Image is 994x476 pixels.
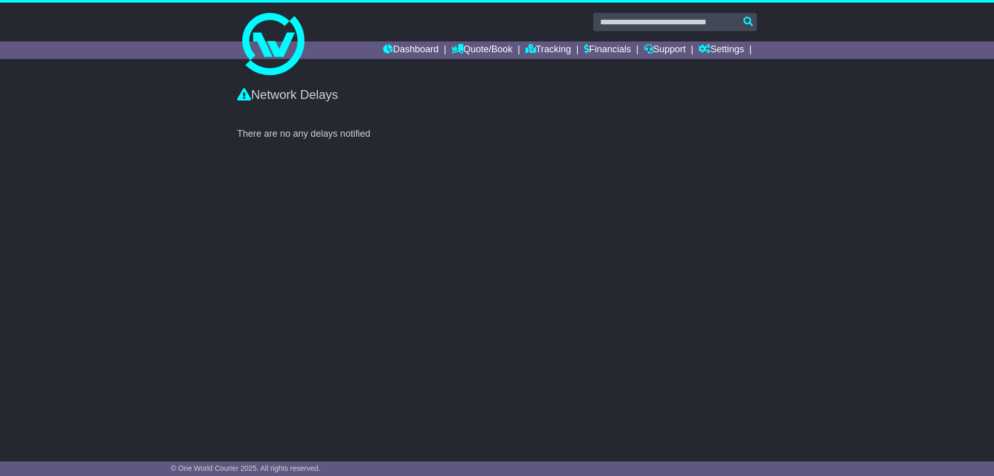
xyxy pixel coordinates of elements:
div: Network Delays [237,88,757,103]
a: Settings [698,41,744,59]
a: Dashboard [383,41,438,59]
a: Quote/Book [451,41,513,59]
a: Tracking [525,41,571,59]
a: Financials [584,41,631,59]
span: © One World Courier 2025. All rights reserved. [171,464,320,472]
div: There are no any delays notified [237,128,757,140]
a: Support [644,41,686,59]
